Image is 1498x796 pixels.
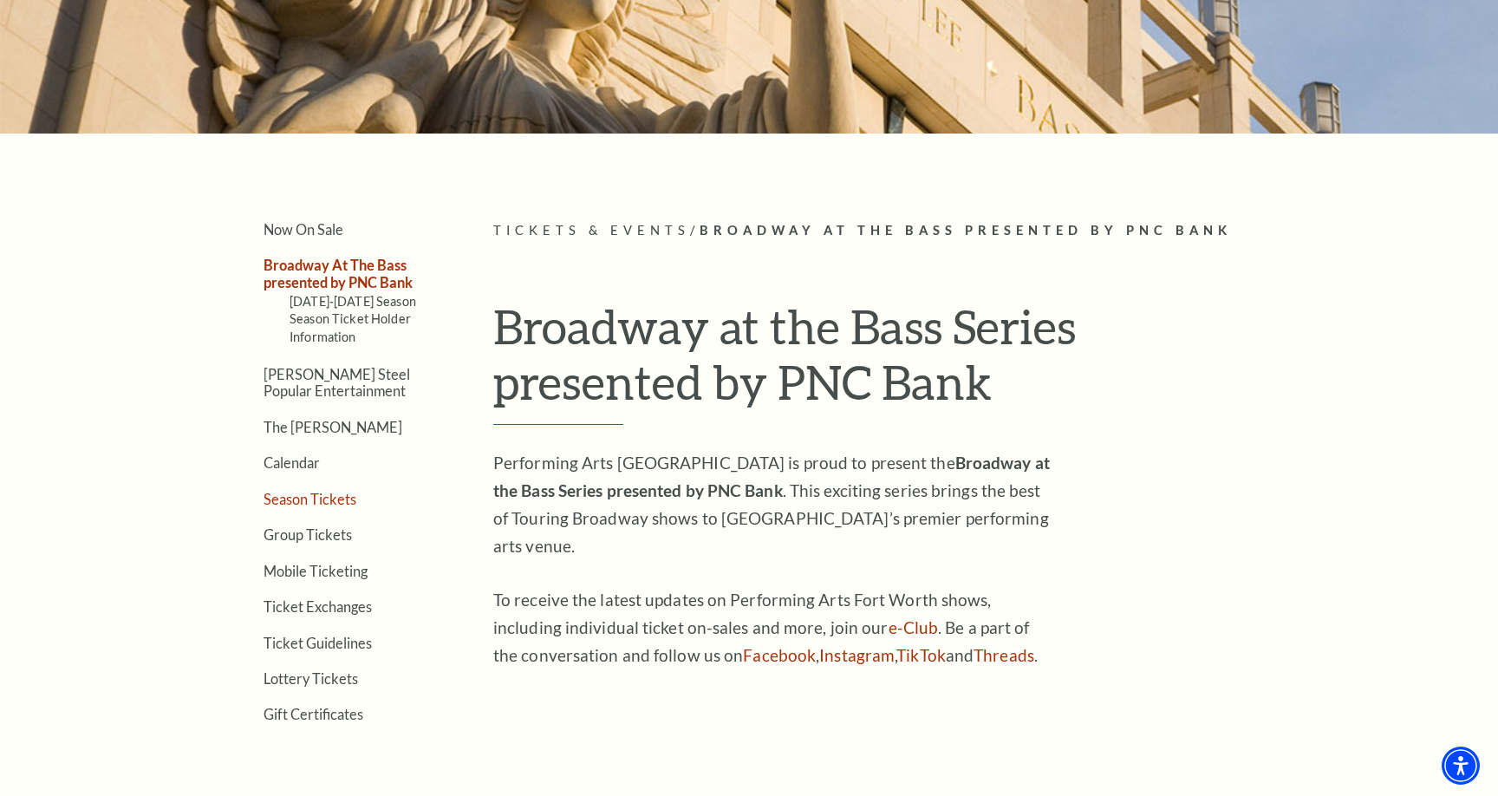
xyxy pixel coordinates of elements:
p: Performing Arts [GEOGRAPHIC_DATA] is proud to present the . This exciting series brings the best ... [493,449,1057,560]
a: Group Tickets [264,526,352,543]
a: [DATE]-[DATE] Season [290,294,416,309]
a: TikTok - open in a new tab [896,645,946,665]
a: Lottery Tickets [264,670,358,687]
a: Ticket Guidelines [264,635,372,651]
a: Broadway At The Bass presented by PNC Bank [264,257,413,290]
p: / [493,220,1286,242]
a: Gift Certificates [264,706,363,722]
p: To receive the latest updates on Performing Arts Fort Worth shows, including individual ticket on... [493,586,1057,669]
a: Ticket Exchanges [264,598,372,615]
strong: Broadway at the Bass Series presented by PNC Bank [493,453,1050,500]
a: e-Club [889,617,939,637]
a: Instagram - open in a new tab [819,645,895,665]
a: Season Ticket Holder Information [290,311,411,343]
div: Accessibility Menu [1442,747,1480,785]
a: Calendar [264,454,320,471]
span: Broadway At The Bass presented by PNC Bank [700,223,1232,238]
a: [PERSON_NAME] Steel Popular Entertainment [264,366,410,399]
a: The [PERSON_NAME] [264,419,402,435]
a: Facebook - open in a new tab [743,645,816,665]
a: Threads - open in a new tab [974,645,1034,665]
h1: Broadway at the Bass Series presented by PNC Bank [493,298,1286,426]
a: Season Tickets [264,491,356,507]
a: Mobile Ticketing [264,563,368,579]
span: Tickets & Events [493,223,690,238]
a: Now On Sale [264,221,343,238]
